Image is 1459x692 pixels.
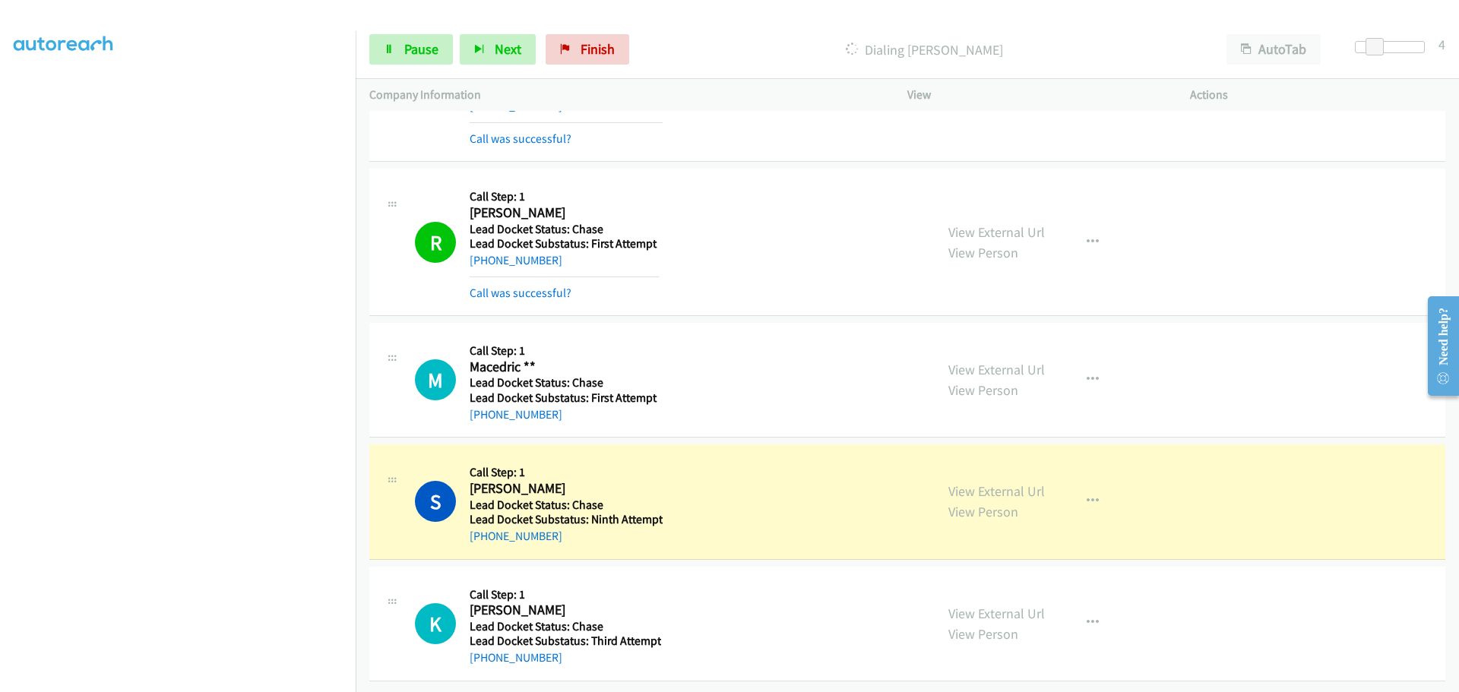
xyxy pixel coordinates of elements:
h5: Lead Docket Substatus: First Attempt [470,236,659,251]
span: Next [495,40,521,58]
p: Company Information [369,86,880,104]
a: Call was successful? [470,131,571,146]
a: [PHONE_NUMBER] [470,253,562,267]
iframe: Resource Center [1415,286,1459,406]
h5: Lead Docket Status: Chase [470,498,663,513]
a: [PHONE_NUMBER] [470,407,562,422]
span: Pause [404,40,438,58]
h5: Call Step: 1 [470,189,659,204]
h2: Macedric ** [470,359,659,376]
a: View Person [948,244,1018,261]
span: Finish [581,40,615,58]
a: [PHONE_NUMBER] [470,650,562,665]
h5: Lead Docket Substatus: Ninth Attempt [470,512,663,527]
div: The call is yet to be attempted [415,359,456,400]
a: View External Url [948,605,1045,622]
div: 4 [1438,34,1445,55]
h1: R [415,222,456,263]
a: Pause [369,34,453,65]
a: Call was successful? [470,286,571,300]
a: View External Url [948,223,1045,241]
p: View [907,86,1163,104]
h5: Lead Docket Status: Chase [470,222,659,237]
a: View Person [948,503,1018,520]
h5: Lead Docket Status: Chase [470,619,661,634]
a: View External Url [948,361,1045,378]
p: Actions [1190,86,1445,104]
p: Dialing [PERSON_NAME] [650,39,1199,60]
h1: M [415,359,456,400]
h5: Call Step: 1 [470,465,663,480]
h2: [PERSON_NAME] [470,602,659,619]
h1: S [415,481,456,522]
a: [PHONE_NUMBER] [470,529,562,543]
h5: Call Step: 1 [470,343,659,359]
h2: [PERSON_NAME] [470,204,659,222]
h1: K [415,603,456,644]
a: View External Url [948,482,1045,500]
h5: Call Step: 1 [470,587,661,602]
button: Next [460,34,536,65]
h5: Lead Docket Status: Chase [470,375,659,390]
h5: Lead Docket Substatus: Third Attempt [470,634,661,649]
button: AutoTab [1226,34,1321,65]
a: Finish [546,34,629,65]
div: The call is yet to be attempted [415,603,456,644]
h2: [PERSON_NAME] [470,480,659,498]
a: View Person [948,381,1018,399]
a: View Person [948,625,1018,643]
h5: Lead Docket Substatus: First Attempt [470,390,659,406]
